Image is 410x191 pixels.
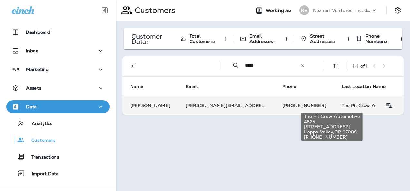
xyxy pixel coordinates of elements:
span: Phone [282,84,305,89]
span: Happy Valley , OR 97086 [304,129,360,134]
span: Last Location Name [342,84,386,89]
td: [PERSON_NAME] [122,96,178,115]
button: Collapse Search [229,59,242,72]
p: Customers [132,5,175,15]
span: Name [130,84,152,89]
p: Neznarf Ventures, Inc. dba The Pit Crew Automotive [313,8,371,13]
p: Analytics [25,121,52,127]
div: NV [299,5,309,15]
span: Total Customers: [190,33,221,44]
span: [STREET_ADDRESS] [304,124,360,129]
button: Customers [6,133,110,147]
span: Phone Numbers: [366,33,397,44]
span: The Pit Crew Automotive [342,103,398,108]
button: Inbox [6,44,110,57]
p: Transactions [25,154,59,160]
p: Inbox [26,48,38,53]
p: Assets [26,86,41,91]
p: 1 [400,36,402,41]
span: Email Addresses: [249,33,282,44]
p: 1 [347,36,349,41]
span: Email [186,84,206,89]
p: Import Data [25,171,59,177]
button: Customer Details [383,99,396,112]
p: 1 [225,36,227,41]
span: Street Addresses: [310,33,344,44]
button: Import Data [6,167,110,180]
button: Assets [6,82,110,95]
p: Marketing [26,67,49,72]
p: Customer Data: [132,34,173,44]
span: The Pit Crew Automotive [304,114,360,119]
button: Transactions [6,150,110,163]
span: Email [186,84,198,89]
p: 1 [285,36,287,41]
span: Working as: [266,8,293,13]
p: Customers [25,138,55,144]
p: Data [26,104,37,109]
td: [PERSON_NAME][EMAIL_ADDRESS][DOMAIN_NAME] [178,96,275,115]
div: 1 - 1 of 1 [353,63,368,68]
span: Name [130,84,143,89]
button: Analytics [6,116,110,130]
span: Phone [282,84,297,89]
span: [PHONE_NUMBER] [304,134,360,140]
button: Filters [128,59,141,72]
button: Dashboard [6,26,110,39]
span: 4825 [304,119,360,124]
button: Data [6,100,110,113]
p: Dashboard [26,30,50,35]
td: [PHONE_NUMBER] [275,96,334,115]
button: Edit Fields [329,59,342,72]
button: Marketing [6,63,110,76]
span: Last Location Name [342,84,394,89]
button: Collapse Sidebar [96,4,114,17]
button: Settings [392,5,404,16]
